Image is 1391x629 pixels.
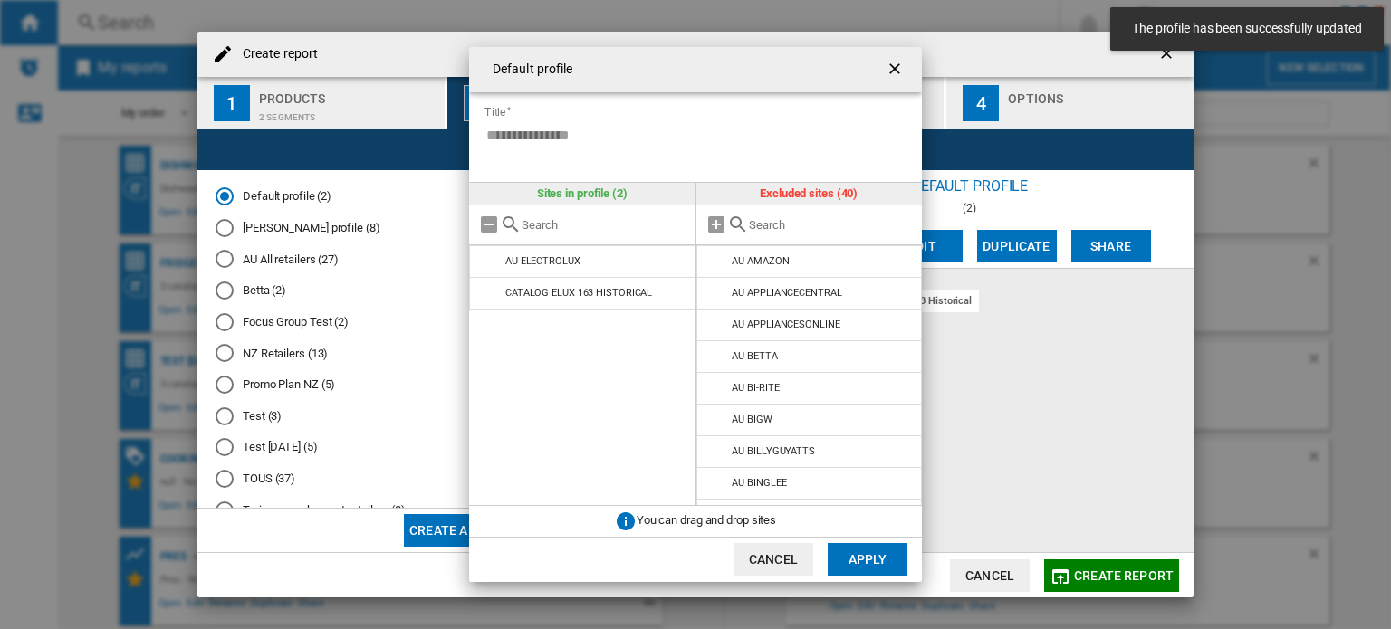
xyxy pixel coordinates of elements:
[469,47,922,582] md-dialog: Default profile ...
[732,319,839,330] div: AU APPLIANCESONLINE
[732,382,779,394] div: AU BI-RITE
[1127,20,1367,38] span: The profile has been successfully updated
[505,287,652,299] div: CATALOG ELUX 163 HISTORICAL
[828,543,907,576] button: Apply
[705,214,727,235] md-icon: Add all
[637,513,776,527] span: You can drag and drop sites
[878,52,915,88] button: getI18NText('BUTTONS.CLOSE_DIALOG')
[478,214,500,235] md-icon: Remove all
[734,543,813,576] button: Cancel
[732,414,772,425] div: AU BIGW
[886,60,907,81] ng-md-icon: getI18NText('BUTTONS.CLOSE_DIALOG')
[484,61,573,79] h4: Default profile
[522,218,686,232] input: Search
[732,287,841,299] div: AU APPLIANCECENTRAL
[732,255,789,267] div: AU AMAZON
[749,218,914,232] input: Search
[732,350,777,362] div: AU BETTA
[732,445,815,457] div: AU BILLYGUYATTS
[732,477,786,489] div: AU BINGLEE
[505,255,580,267] div: AU ELECTROLUX
[469,183,695,205] div: Sites in profile (2)
[696,183,923,205] div: Excluded sites (40)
